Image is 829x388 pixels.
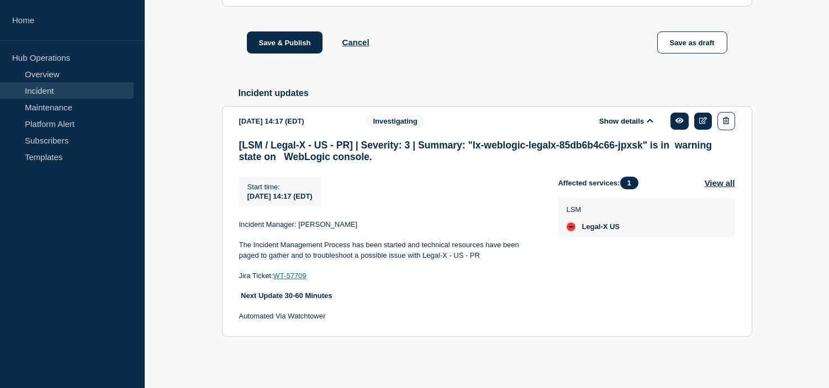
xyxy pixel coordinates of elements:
[567,205,620,214] p: LSM
[247,183,313,191] p: Start time :
[247,192,313,200] span: [DATE] 14:17 (EDT)
[705,177,735,189] button: View all
[239,140,735,163] h3: [LSM / Legal-X - US - PR] | Severity: 3 | Summary: "lx-weblogic-legalx-85db6b4c66-jpxsk" is in wa...
[247,31,323,54] button: Save & Publish
[239,220,541,230] p: Incident Manager: [PERSON_NAME]
[582,222,620,231] span: Legal-X US
[558,177,644,189] span: Affected services:
[239,311,541,321] p: Automated Via Watchtower
[239,88,752,98] h2: Incident updates
[239,271,541,281] p: Jira Ticket:
[273,272,307,280] a: WT-57709
[239,112,350,130] div: [DATE] 14:17 (EDT)
[657,31,727,54] button: Save as draft
[620,177,638,189] span: 1
[342,38,369,47] button: Cancel
[596,116,657,126] button: Show details
[239,240,541,261] p: The Incident Management Process has been started and technical resources have been paged to gathe...
[241,291,332,300] strong: Next Update 30-60 Minutes
[567,222,575,231] div: down
[366,115,425,127] span: Investigating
